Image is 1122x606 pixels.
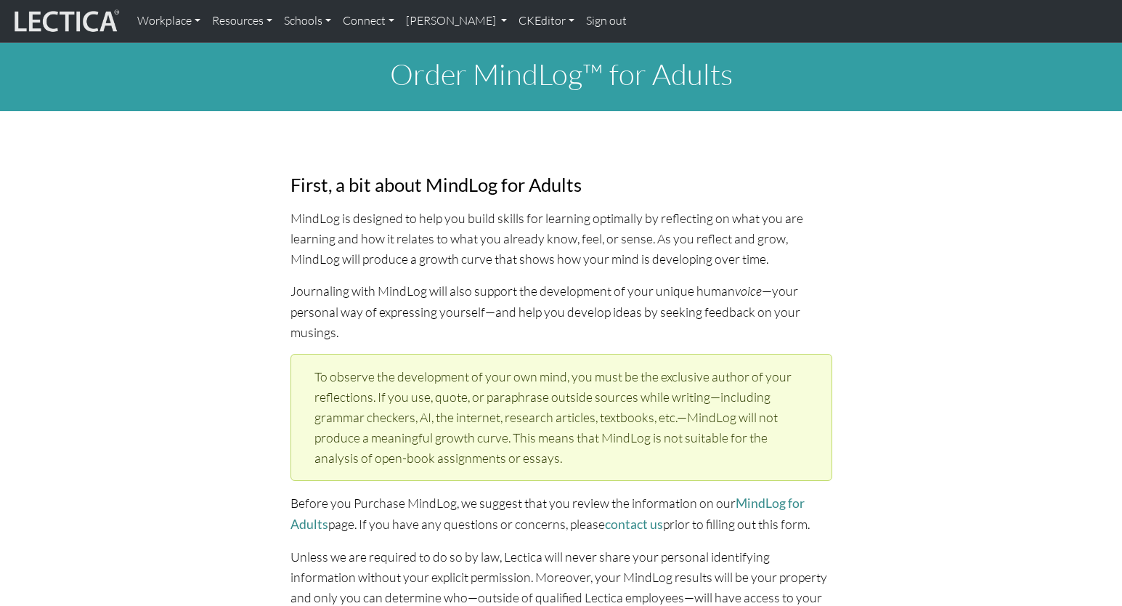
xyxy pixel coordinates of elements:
[11,7,120,35] img: lecticalive
[206,6,278,36] a: Resources
[290,280,832,342] p: Journaling with MindLog will also support the development of your unique human —your personal way...
[290,493,832,535] p: Before you Purchase MindLog, we suggest that you review the information on our page. If you have ...
[735,283,762,299] em: voice
[278,6,337,36] a: Schools
[290,208,832,269] p: MindLog is designed to help you build skills for learning optimally by reflecting on what you are...
[580,6,633,36] a: Sign out
[513,6,580,36] a: CKEditor
[131,6,206,36] a: Workplace
[605,517,663,532] a: contact us
[290,354,832,481] div: To observe the development of your own mind, you must be the exclusive author of your reflections...
[290,496,805,532] a: MindLog for Adults
[290,174,832,196] h3: First, a bit about MindLog for Adults
[400,6,513,36] a: [PERSON_NAME]
[337,6,400,36] a: Connect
